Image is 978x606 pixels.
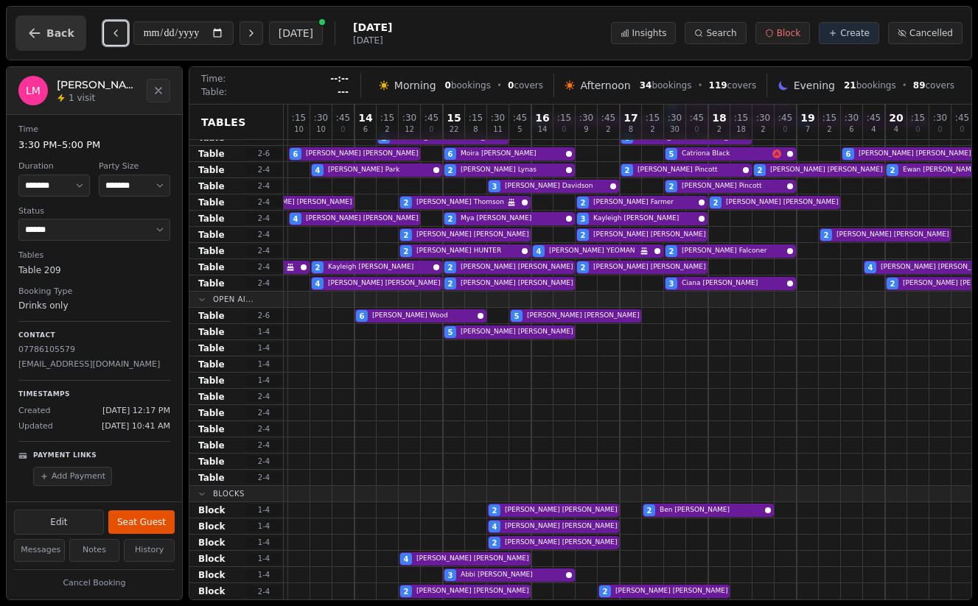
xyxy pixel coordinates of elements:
span: 2 - 4 [246,423,282,434]
span: [PERSON_NAME] Pincott [682,181,784,191]
span: [PERSON_NAME] [PERSON_NAME] [461,327,573,337]
span: covers [913,80,954,91]
span: 2 - 6 [246,148,282,159]
span: Mya [PERSON_NAME] [461,214,563,224]
span: 9 [584,126,588,133]
span: 4 [894,126,898,133]
span: Table [198,197,225,208]
span: • [497,80,502,91]
span: 2 [606,126,610,133]
span: Create [840,27,870,39]
span: 89 [913,80,926,91]
span: Blocks [213,488,245,499]
dt: Booking Type [18,286,170,298]
span: 0 [694,126,699,133]
span: 18 [736,126,746,133]
span: 2 [492,538,497,549]
p: 07786105579 [18,344,170,356]
button: [DATE] [269,21,323,45]
span: Ciana [PERSON_NAME] [682,278,784,289]
span: 2 - 6 [246,310,282,321]
span: : 45 [778,113,792,122]
span: : 15 [557,113,571,122]
span: : 30 [933,113,947,122]
span: [PERSON_NAME] [PERSON_NAME] [461,262,573,272]
span: 1 - 4 [246,326,282,337]
span: Kayleigh [PERSON_NAME] [328,262,430,272]
span: : 30 [668,113,682,122]
span: [DATE] [353,35,392,46]
span: Ben [PERSON_NAME] [660,505,762,515]
span: 3 [492,181,497,192]
span: 0 [508,80,514,91]
span: 2 [647,505,652,516]
span: : 15 [911,113,925,122]
span: Block [198,521,226,532]
span: [PERSON_NAME] Park [328,165,430,175]
span: 2 [581,230,586,241]
button: Seat Guest [108,510,175,534]
span: [PERSON_NAME] [PERSON_NAME] [328,278,440,289]
span: [PERSON_NAME] [PERSON_NAME] [505,505,617,515]
button: Edit [14,510,104,535]
span: • [902,80,907,91]
span: 4 [315,165,321,176]
span: Table [198,310,225,322]
span: 2 [625,165,630,176]
span: 0 [960,126,964,133]
span: 2 - 4 [246,407,282,418]
p: [EMAIL_ADDRESS][DOMAIN_NAME] [18,359,170,371]
span: 4 [293,214,298,225]
span: : 30 [756,113,770,122]
span: 6 [448,149,453,160]
span: [PERSON_NAME] [PERSON_NAME] [726,197,838,208]
span: 6 [360,311,365,322]
span: Cancelled [909,27,953,39]
span: bookings [445,80,491,91]
span: [PERSON_NAME] [PERSON_NAME] [461,278,573,289]
span: Table [198,245,225,257]
span: : 15 [380,113,394,122]
span: Table [198,472,225,484]
span: 2 [603,586,608,597]
span: [PERSON_NAME] Thomson [416,197,504,208]
span: 18 [712,113,726,123]
span: 1 - 4 [246,553,282,564]
span: 2 [448,262,453,273]
span: 1 - 4 [246,504,282,515]
span: [PERSON_NAME] [PERSON_NAME] [505,538,617,548]
span: [PERSON_NAME] [PERSON_NAME] [416,230,528,240]
span: 8 [629,126,633,133]
span: Updated [18,420,53,433]
span: 2 [404,246,409,257]
span: bookings [640,80,692,91]
span: 5 [669,149,674,160]
span: 20 [889,113,903,123]
dt: Status [18,205,170,218]
button: Notes [69,539,120,562]
span: [PERSON_NAME] [PERSON_NAME] [859,149,971,159]
dd: Drinks only [18,299,170,312]
span: 2 [492,505,497,516]
button: Search [685,22,746,44]
span: Table [198,164,225,176]
p: Contact [18,331,170,341]
span: 2 - 4 [246,229,282,240]
button: History [124,539,175,562]
span: 4 [537,246,542,257]
span: 1 - 4 [246,569,282,580]
span: [DATE] 12:17 PM [102,405,170,417]
span: Table: [201,86,227,98]
span: Table [198,391,225,403]
span: 0 [783,126,787,133]
button: Cancel Booking [14,574,175,593]
span: 5 [514,311,520,322]
span: [PERSON_NAME] [PERSON_NAME] [240,197,352,208]
span: 119 [709,80,727,91]
span: Time: [201,73,226,85]
span: [PERSON_NAME] [PERSON_NAME] [306,149,418,159]
span: Search [706,27,736,39]
span: Table [198,229,225,241]
span: Abbi [PERSON_NAME] [461,570,563,580]
span: 1 visit [69,92,95,104]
